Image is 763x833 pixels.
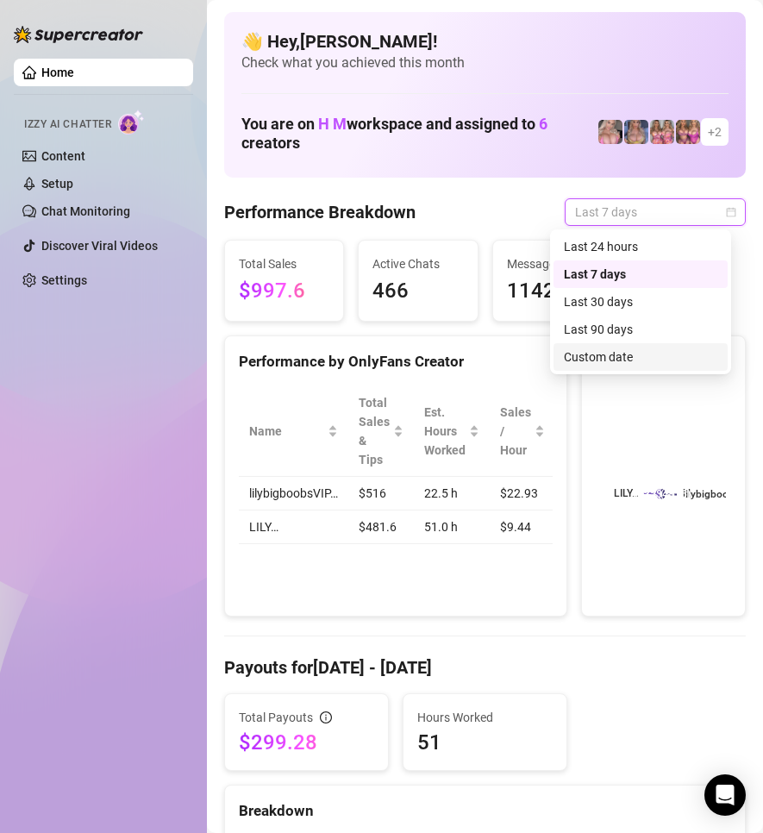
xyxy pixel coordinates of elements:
a: Setup [41,177,73,191]
span: Check what you achieved this month [241,53,729,72]
img: lilybigboobs [624,120,648,144]
span: $299.28 [239,729,374,756]
div: Est. Hours Worked [424,403,466,460]
a: Content [41,149,85,163]
text: lilybigboo... [683,489,736,501]
div: Breakdown [239,799,731,823]
td: LILY… [239,510,348,544]
span: Messages Sent [507,254,597,273]
span: Hours Worked [417,708,553,727]
div: Last 7 days [553,260,728,288]
h4: Performance Breakdown [224,200,416,224]
span: 1142 [507,275,597,308]
div: Last 90 days [553,316,728,343]
div: Last 30 days [564,292,717,311]
h1: You are on workspace and assigned to creators [241,115,597,153]
th: Name [239,386,348,477]
span: Last 7 days [575,199,735,225]
span: H M [318,115,347,133]
td: 22.5 h [414,477,490,510]
text: LILY… [614,487,639,499]
span: Total Payouts [239,708,313,727]
span: Total Sales & Tips [359,393,390,469]
span: info-circle [320,711,332,723]
th: Sales / Hour [490,386,555,477]
img: hotmomsvip [650,120,674,144]
a: Home [41,66,74,79]
img: hotmomlove [676,120,700,144]
span: Total Sales [239,254,329,273]
span: Name [249,422,324,441]
span: Izzy AI Chatter [24,116,111,133]
img: logo-BBDzfeDw.svg [14,26,143,43]
td: $481.6 [348,510,414,544]
a: Chat Monitoring [41,204,130,218]
a: Settings [41,273,87,287]
a: Discover Viral Videos [41,239,158,253]
div: Custom date [553,343,728,371]
td: 51.0 h [414,510,490,544]
div: Last 24 hours [564,237,717,256]
span: 466 [372,275,463,308]
div: Last 90 days [564,320,717,339]
span: Sales / Hour [500,403,531,460]
h4: Payouts for [DATE] - [DATE] [224,655,746,680]
td: lilybigboobsVIP… [239,477,348,510]
div: Last 7 days [564,265,717,284]
div: Last 30 days [553,288,728,316]
th: Total Sales & Tips [348,386,414,477]
span: $997.6 [239,275,329,308]
div: Open Intercom Messenger [704,774,746,816]
span: 6 [539,115,547,133]
span: Active Chats [372,254,463,273]
span: + 2 [708,122,722,141]
span: calendar [726,207,736,217]
td: $22.93 [490,477,555,510]
div: Last 24 hours [553,233,728,260]
h4: 👋 Hey, [PERSON_NAME] ! [241,29,729,53]
img: lilybigboobvip [598,120,622,144]
div: Custom date [564,348,717,366]
span: 51 [417,729,553,756]
td: $516 [348,477,414,510]
div: Performance by OnlyFans Creator [239,350,553,373]
td: $9.44 [490,510,555,544]
img: AI Chatter [118,110,145,135]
